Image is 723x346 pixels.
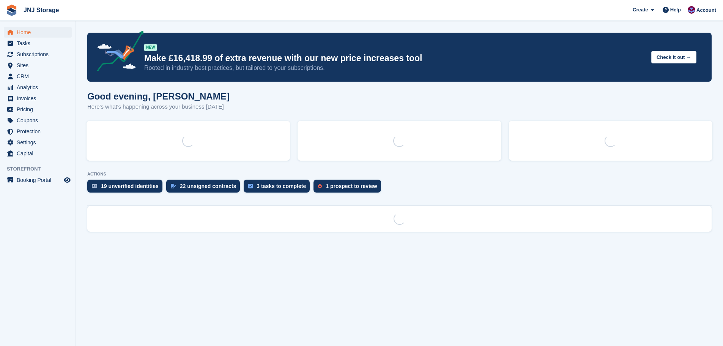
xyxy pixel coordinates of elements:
p: Here's what's happening across your business [DATE] [87,103,230,111]
a: menu [4,49,72,60]
a: menu [4,137,72,148]
a: menu [4,27,72,38]
a: 1 prospect to review [313,180,384,196]
span: Booking Portal [17,175,62,185]
span: Home [17,27,62,38]
h1: Good evening, [PERSON_NAME] [87,91,230,101]
img: stora-icon-8386f47178a22dfd0bd8f6a31ec36ba5ce8667c1dd55bd0f319d3a0aa187defe.svg [6,5,17,16]
a: 22 unsigned contracts [166,180,244,196]
a: menu [4,38,72,49]
img: contract_signature_icon-13c848040528278c33f63329250d36e43548de30e8caae1d1a13099fd9432cc5.svg [171,184,176,188]
a: menu [4,115,72,126]
div: 1 prospect to review [326,183,377,189]
span: Sites [17,60,62,71]
a: menu [4,71,72,82]
span: Account [696,6,716,14]
span: Capital [17,148,62,159]
span: CRM [17,71,62,82]
a: 19 unverified identities [87,180,166,196]
span: Subscriptions [17,49,62,60]
span: Analytics [17,82,62,93]
span: Storefront [7,165,76,173]
a: 3 tasks to complete [244,180,313,196]
span: Invoices [17,93,62,104]
div: NEW [144,44,157,51]
button: Check it out → [651,51,696,63]
span: Pricing [17,104,62,115]
div: 22 unsigned contracts [180,183,236,189]
img: Jonathan Scrase [688,6,695,14]
p: Make £16,418.99 of extra revenue with our new price increases tool [144,53,645,64]
span: Create [633,6,648,14]
span: Protection [17,126,62,137]
img: verify_identity-adf6edd0f0f0b5bbfe63781bf79b02c33cf7c696d77639b501bdc392416b5a36.svg [92,184,97,188]
span: Tasks [17,38,62,49]
a: menu [4,126,72,137]
span: Settings [17,137,62,148]
img: task-75834270c22a3079a89374b754ae025e5fb1db73e45f91037f5363f120a921f8.svg [248,184,253,188]
a: menu [4,82,72,93]
p: Rooted in industry best practices, but tailored to your subscriptions. [144,64,645,72]
img: prospect-51fa495bee0391a8d652442698ab0144808aea92771e9ea1ae160a38d050c398.svg [318,184,322,188]
a: Preview store [63,175,72,185]
a: JNJ Storage [20,4,62,16]
a: menu [4,148,72,159]
img: price-adjustments-announcement-icon-8257ccfd72463d97f412b2fc003d46551f7dbcb40ab6d574587a9cd5c0d94... [91,31,144,74]
a: menu [4,104,72,115]
span: Help [670,6,681,14]
a: menu [4,93,72,104]
span: Coupons [17,115,62,126]
div: 3 tasks to complete [257,183,306,189]
a: menu [4,60,72,71]
a: menu [4,175,72,185]
p: ACTIONS [87,172,712,177]
div: 19 unverified identities [101,183,159,189]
